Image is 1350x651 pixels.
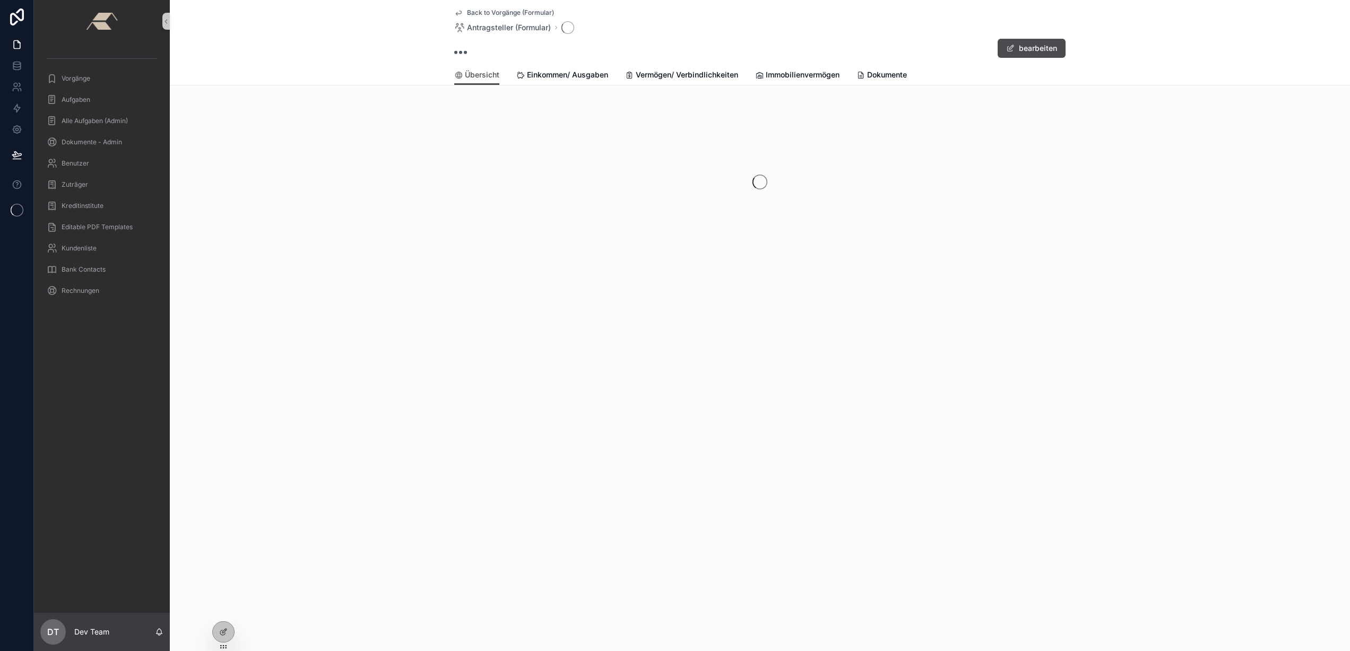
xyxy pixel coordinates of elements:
span: Aufgaben [62,96,90,104]
a: Zuträger [40,175,163,194]
span: Antragsteller (Formular) [467,22,551,33]
span: Einkommen/ Ausgaben [527,70,608,80]
a: Dokumente - Admin [40,133,163,152]
a: Vermögen/ Verbindlichkeiten [625,65,738,86]
span: Zuträger [62,180,88,189]
a: Kundenliste [40,239,163,258]
a: Übersicht [454,65,499,85]
a: Dokumente [856,65,907,86]
a: Kreditinstitute [40,196,163,215]
span: Vorgänge [62,74,90,83]
span: Dokumente [867,70,907,80]
a: Back to Vorgänge (Formular) [454,8,554,17]
a: Bank Contacts [40,260,163,279]
span: Benutzer [62,159,89,168]
span: DT [47,626,59,638]
p: Dev Team [74,627,109,637]
span: Alle Aufgaben (Admin) [62,117,128,125]
span: Übersicht [465,70,499,80]
img: App logo [86,13,117,30]
span: Editable PDF Templates [62,223,133,231]
a: Aufgaben [40,90,163,109]
span: Back to Vorgänge (Formular) [467,8,554,17]
a: Editable PDF Templates [40,218,163,237]
a: Einkommen/ Ausgaben [516,65,608,86]
span: Dokumente - Admin [62,138,122,146]
a: Antragsteller (Formular) [454,22,551,33]
button: bearbeiten [998,39,1066,58]
a: Benutzer [40,154,163,173]
a: Alle Aufgaben (Admin) [40,111,163,131]
span: Kreditinstitute [62,202,103,210]
a: Immobilienvermögen [755,65,840,86]
span: Kundenliste [62,244,97,253]
div: scrollable content [34,42,170,314]
span: Bank Contacts [62,265,106,274]
a: Rechnungen [40,281,163,300]
span: Vermögen/ Verbindlichkeiten [636,70,738,80]
a: Vorgänge [40,69,163,88]
span: Rechnungen [62,287,99,295]
span: Immobilienvermögen [766,70,840,80]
